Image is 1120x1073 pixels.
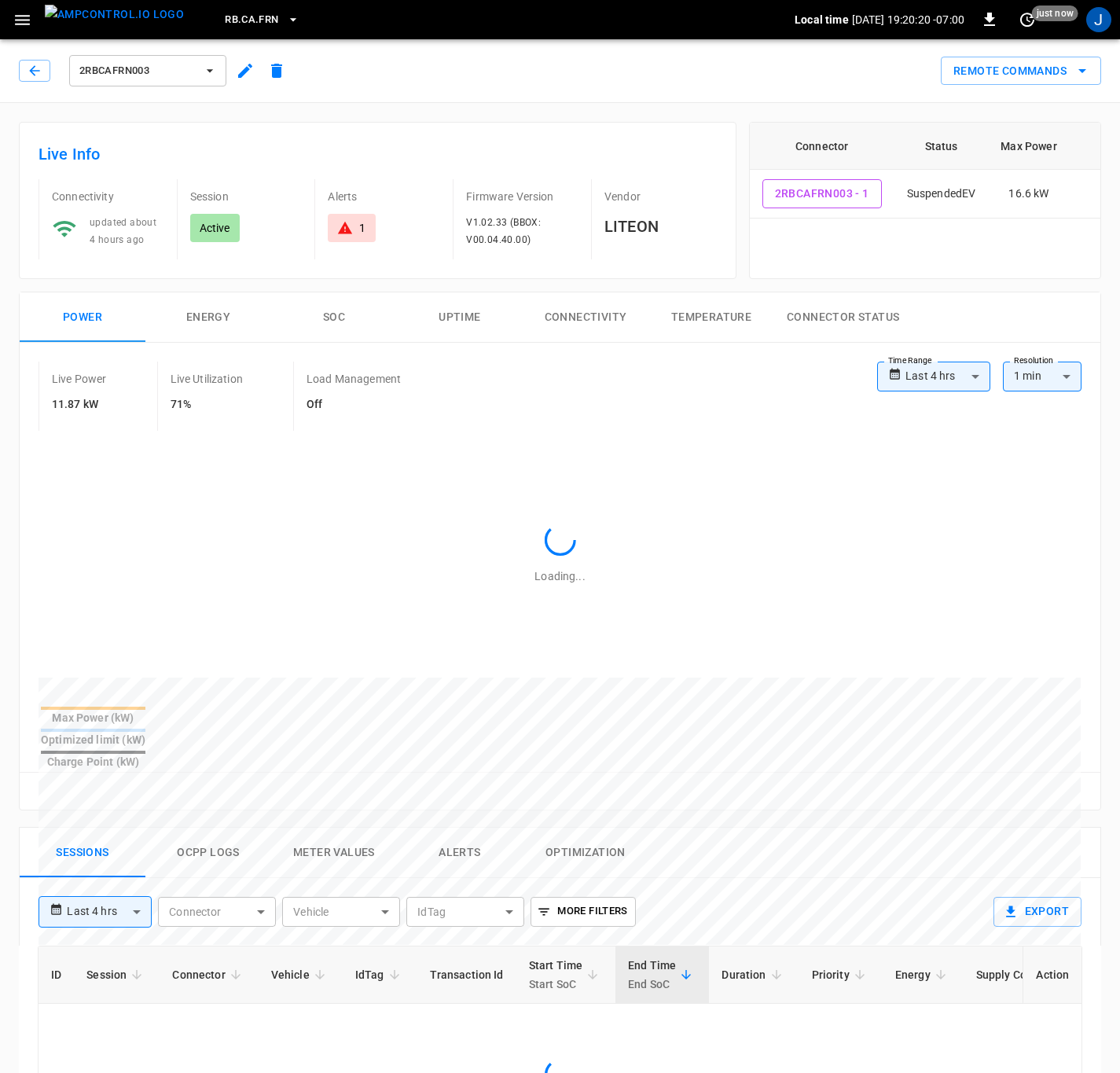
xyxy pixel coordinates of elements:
[762,179,882,208] button: 2RBCAFRN003 - 1
[328,189,440,204] p: Alerts
[39,141,717,167] h6: Live Info
[69,55,226,86] button: 2RBCAFRN003
[905,362,990,391] div: Last 4 hrs
[993,897,1081,927] button: Export
[39,946,74,1004] th: ID
[795,12,849,28] p: Local time
[52,396,107,413] h6: 11.87 kW
[774,292,912,343] button: Connector Status
[145,828,271,878] button: Ocpp logs
[466,189,578,204] p: Firmware Version
[218,5,305,35] button: RB.CA.FRN
[812,965,870,984] span: Priority
[52,371,107,387] p: Live Power
[529,975,583,994] p: Start SoC
[86,965,147,984] span: Session
[894,170,989,219] td: SuspendedEV
[67,897,152,927] div: Last 4 hrs
[894,123,989,170] th: Status
[1032,6,1078,21] span: just now
[852,12,964,28] p: [DATE] 19:20:20 -07:00
[171,396,243,413] h6: 71%
[531,897,635,927] button: More Filters
[355,965,405,984] span: IdTag
[895,965,951,984] span: Energy
[722,965,786,984] span: Duration
[529,956,604,994] span: Start TimeStart SoC
[52,189,164,204] p: Connectivity
[604,189,717,204] p: Vendor
[271,828,397,878] button: Meter Values
[941,57,1101,86] button: Remote Commands
[271,292,397,343] button: SOC
[1023,946,1081,1004] th: Action
[1086,7,1111,32] div: profile-icon
[976,961,1067,989] div: Supply Cost
[1015,7,1040,32] button: set refresh interval
[988,123,1069,170] th: Max Power
[397,292,523,343] button: Uptime
[628,956,676,994] div: End Time
[1014,355,1053,367] label: Resolution
[307,371,401,387] p: Load Management
[750,123,894,170] th: Connector
[190,189,303,204] p: Session
[172,965,245,984] span: Connector
[523,292,648,343] button: Connectivity
[534,570,585,582] span: Loading...
[417,946,516,1004] th: Transaction Id
[888,355,932,367] label: Time Range
[529,956,583,994] div: Start Time
[988,170,1069,219] td: 16.6 kW
[45,5,184,24] img: ampcontrol.io logo
[225,11,278,29] span: RB.CA.FRN
[20,828,145,878] button: Sessions
[145,292,271,343] button: Energy
[466,217,541,245] span: V1.02.33 (BBOX: V00.04.40.00)
[171,371,243,387] p: Live Utilization
[604,214,717,239] h6: LITEON
[271,965,330,984] span: Vehicle
[397,828,523,878] button: Alerts
[200,220,230,236] p: Active
[628,956,696,994] span: End TimeEnd SoC
[628,975,676,994] p: End SoC
[648,292,774,343] button: Temperature
[79,62,196,80] span: 2RBCAFRN003
[359,220,365,236] div: 1
[90,217,156,245] span: updated about 4 hours ago
[1003,362,1081,391] div: 1 min
[941,57,1101,86] div: remote commands options
[523,828,648,878] button: Optimization
[307,396,401,413] h6: Off
[20,292,145,343] button: Power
